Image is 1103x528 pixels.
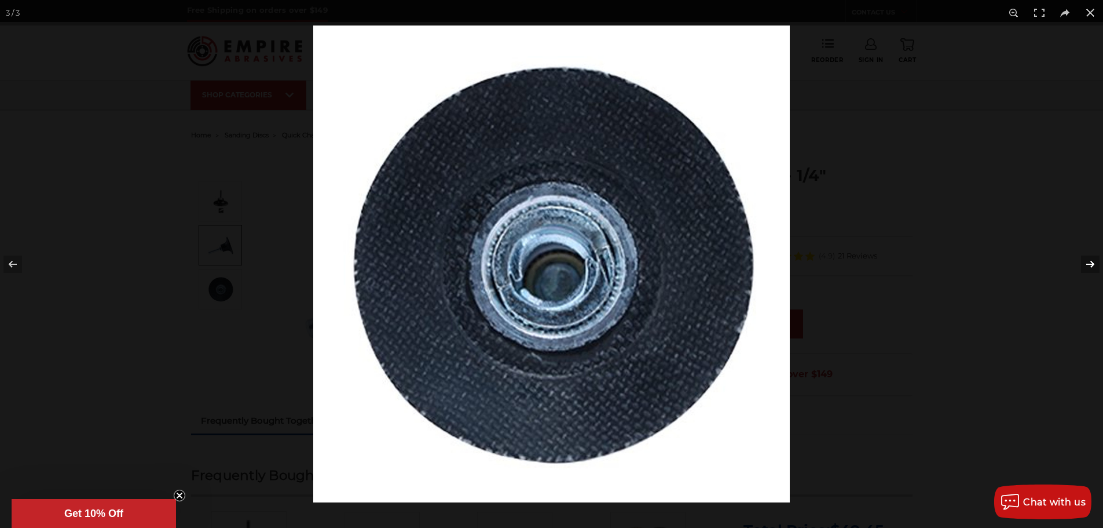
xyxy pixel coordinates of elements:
span: Get 10% Off [64,508,123,519]
div: Get 10% OffClose teaser [12,499,176,528]
img: 2_Inch_Backing_Pad_Front__58717.1570196995.jpg [313,26,790,502]
span: Chat with us [1023,497,1086,508]
button: Next (arrow right) [1062,235,1103,293]
button: Chat with us [994,485,1091,519]
button: Close teaser [174,490,185,501]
